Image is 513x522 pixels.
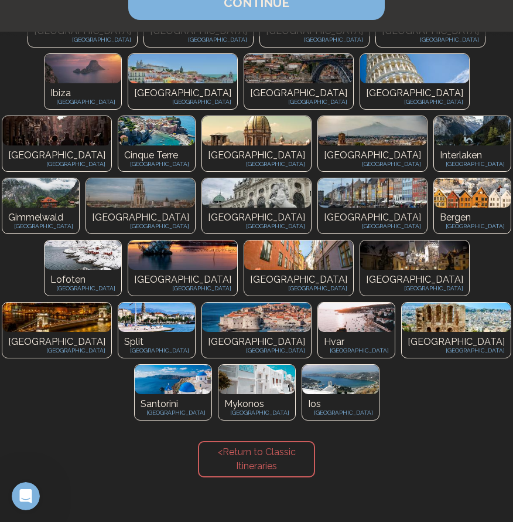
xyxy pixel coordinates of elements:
[2,303,111,332] img: Photo of undefined
[134,284,231,293] p: [GEOGRAPHIC_DATA]
[150,35,247,44] p: [GEOGRAPHIC_DATA]
[156,395,196,404] span: Messages
[324,346,389,355] p: [GEOGRAPHIC_DATA]
[440,222,505,231] p: [GEOGRAPHIC_DATA]
[84,217,118,229] div: • 2h ago
[224,408,289,417] p: [GEOGRAPHIC_DATA]
[23,83,211,123] p: Hi [PERSON_NAME] 👋
[440,211,505,225] p: Bergen
[408,346,505,355] p: [GEOGRAPHIC_DATA]
[250,284,347,293] p: [GEOGRAPHIC_DATA]
[12,195,222,239] div: Profile image for BeauYou’ll get replies here and in your email: ✉️ [EMAIL_ADDRESS][DOMAIN_NAME] ...
[8,346,105,355] p: [GEOGRAPHIC_DATA]
[360,240,469,270] img: Photo of undefined
[12,482,40,510] iframe: Intercom live chat
[324,160,421,168] p: [GEOGRAPHIC_DATA]
[118,116,195,145] img: Photo of undefined
[50,86,115,100] p: Ibiza
[202,178,311,208] img: Photo of undefined
[382,35,479,44] p: [GEOGRAPHIC_DATA]
[135,365,211,394] img: Photo of undefined
[324,148,421,162] p: [GEOGRAPHIC_DATA]
[124,346,189,355] p: [GEOGRAPHIC_DATA]
[208,222,305,231] p: [GEOGRAPHIC_DATA]
[402,303,511,332] img: Photo of undefined
[12,245,223,290] div: Send us a messageWe typically reply in a few minutes
[8,222,73,231] p: [GEOGRAPHIC_DATA]
[141,397,206,411] p: Santorini
[218,365,295,394] img: Photo of undefined
[45,54,121,83] img: Photo of undefined
[202,116,311,145] img: Photo of undefined
[440,148,505,162] p: Interlaken
[302,365,379,394] img: Photo of undefined
[224,397,289,411] p: Mykonos
[2,116,111,145] img: Photo of undefined
[124,160,189,168] p: [GEOGRAPHIC_DATA]
[118,303,195,332] img: Photo of undefined
[366,273,463,287] p: [GEOGRAPHIC_DATA]
[34,35,131,44] p: [GEOGRAPHIC_DATA]
[45,240,121,270] img: Photo of undefined
[8,148,105,162] p: [GEOGRAPHIC_DATA]
[434,116,511,145] img: Photo of undefined
[2,178,79,208] img: Photo of undefined
[24,267,196,280] div: We typically reply in a few minutes
[360,54,469,83] img: Photo of undefined
[308,397,373,411] p: Ios
[124,148,189,162] p: Cinque Terre
[117,366,234,413] button: Messages
[141,408,206,417] p: [GEOGRAPHIC_DATA]
[324,335,389,349] p: Hvar
[318,116,427,145] img: Photo of undefined
[128,54,237,83] img: Photo of undefined
[8,211,73,225] p: Gimmelwald
[24,188,210,200] div: Recent message
[134,86,231,100] p: [GEOGRAPHIC_DATA]
[52,217,82,229] div: Voyista
[324,222,421,231] p: [GEOGRAPHIC_DATA]
[201,19,223,40] div: Close
[23,22,96,41] img: logo
[128,240,237,270] img: Photo of undefined
[250,273,347,287] p: [GEOGRAPHIC_DATA]
[208,346,305,355] p: [GEOGRAPHIC_DATA]
[45,395,71,404] span: Home
[86,178,195,208] img: Photo of undefined
[92,211,189,225] p: [GEOGRAPHIC_DATA]
[124,335,189,349] p: Split
[318,303,395,332] img: Photo of undefined
[208,160,305,168] p: [GEOGRAPHIC_DATA]
[324,211,421,225] p: [GEOGRAPHIC_DATA]
[208,211,305,225] p: [GEOGRAPHIC_DATA]
[308,408,373,417] p: [GEOGRAPHIC_DATA]
[366,284,463,293] p: [GEOGRAPHIC_DATA]
[250,97,347,106] p: [GEOGRAPHIC_DATA]
[440,160,505,168] p: [GEOGRAPHIC_DATA]
[318,178,427,208] img: Photo of undefined
[244,54,353,83] img: Photo of undefined
[244,240,353,270] img: Photo of undefined
[50,97,115,106] p: [GEOGRAPHIC_DATA]
[12,178,223,239] div: Recent messageProfile image for BeauYou’ll get replies here and in your email: ✉️ [EMAIL_ADDRESS]...
[434,178,511,208] img: Photo of undefined
[8,160,105,168] p: [GEOGRAPHIC_DATA]
[92,222,189,231] p: [GEOGRAPHIC_DATA]
[208,148,305,162] p: [GEOGRAPHIC_DATA]
[23,123,211,163] p: How can we help plan your travels?
[50,284,115,293] p: [GEOGRAPHIC_DATA]
[198,441,315,477] h4: < Return to Classic Itineraries
[202,303,311,332] img: Photo of undefined
[134,273,231,287] p: [GEOGRAPHIC_DATA]
[24,205,47,229] img: Profile image for Beau
[24,255,196,267] div: Send us a message
[8,335,105,349] p: [GEOGRAPHIC_DATA]
[408,335,505,349] p: [GEOGRAPHIC_DATA]
[170,19,193,42] img: Profile image for Beau
[366,86,463,100] p: [GEOGRAPHIC_DATA]
[134,97,231,106] p: [GEOGRAPHIC_DATA]
[366,97,463,106] p: [GEOGRAPHIC_DATA]
[266,35,363,44] p: [GEOGRAPHIC_DATA]
[50,273,115,287] p: Lofoten
[250,86,347,100] p: [GEOGRAPHIC_DATA]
